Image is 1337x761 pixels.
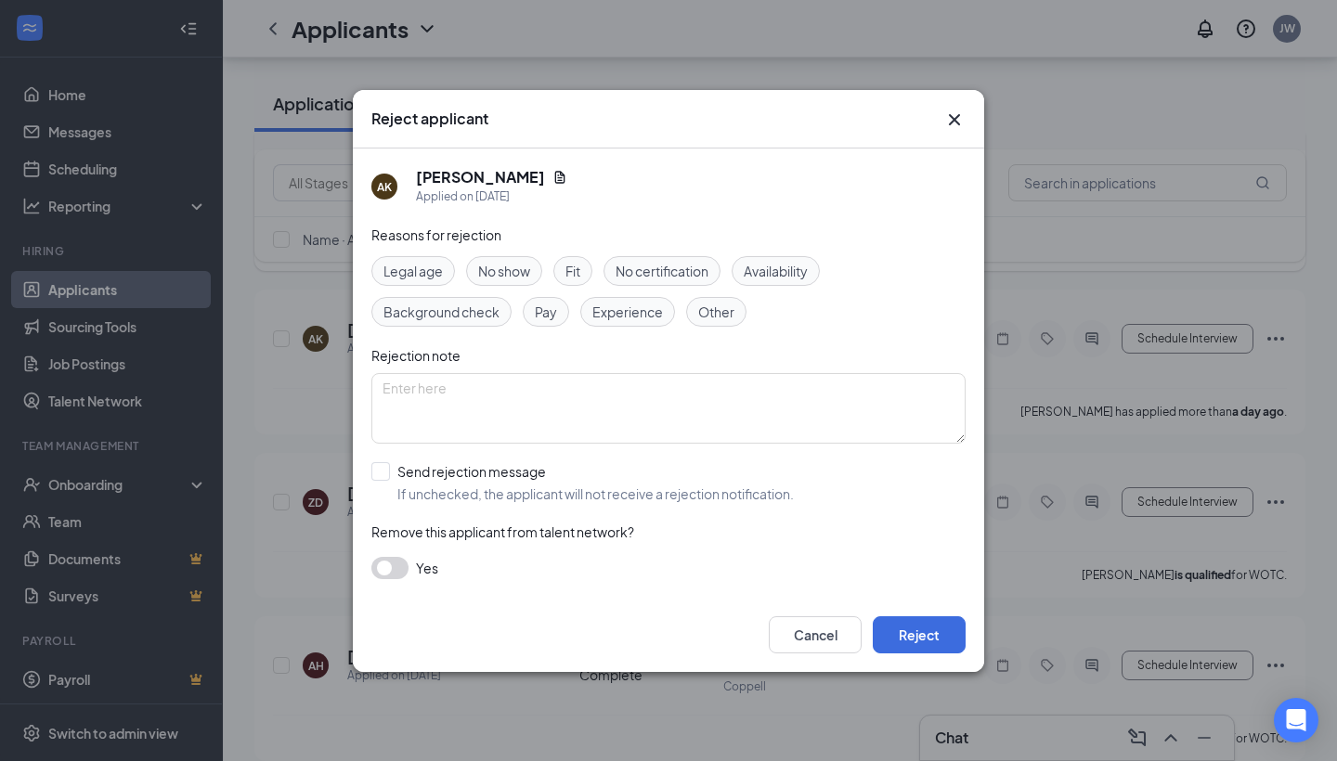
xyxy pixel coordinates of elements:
[873,616,966,653] button: Reject
[416,557,438,579] span: Yes
[371,523,634,540] span: Remove this applicant from talent network?
[1274,698,1318,742] div: Open Intercom Messenger
[535,302,557,322] span: Pay
[565,261,580,281] span: Fit
[552,170,567,185] svg: Document
[943,109,966,131] svg: Cross
[383,261,443,281] span: Legal age
[616,261,708,281] span: No certification
[371,226,501,243] span: Reasons for rejection
[371,109,488,129] h3: Reject applicant
[698,302,734,322] span: Other
[377,178,392,194] div: AK
[943,109,966,131] button: Close
[592,302,663,322] span: Experience
[478,261,530,281] span: No show
[769,616,862,653] button: Cancel
[383,302,500,322] span: Background check
[371,347,461,364] span: Rejection note
[416,167,545,187] h5: [PERSON_NAME]
[744,261,808,281] span: Availability
[416,187,567,206] div: Applied on [DATE]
